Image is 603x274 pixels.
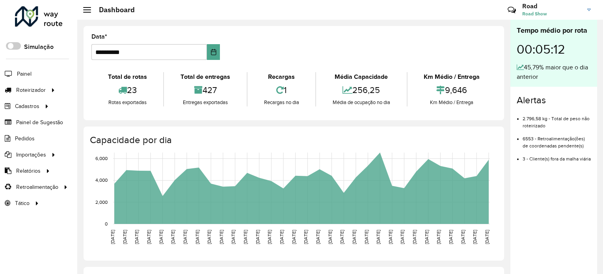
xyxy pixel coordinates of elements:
[328,230,333,244] text: [DATE]
[122,230,127,244] text: [DATE]
[517,63,591,82] div: 45,79% maior que o dia anterior
[517,25,591,36] div: Tempo médio por rota
[93,72,161,82] div: Total de rotas
[503,2,520,19] a: Contato Rápido
[522,10,581,17] span: Road Show
[339,230,344,244] text: [DATE]
[93,99,161,106] div: Rotas exportadas
[249,82,313,99] div: 1
[110,230,115,244] text: [DATE]
[231,230,236,244] text: [DATE]
[17,70,32,78] span: Painel
[170,230,175,244] text: [DATE]
[388,230,393,244] text: [DATE]
[523,149,591,162] li: 3 - Cliente(s) fora da malha viária
[318,72,404,82] div: Média Capacidade
[448,230,453,244] text: [DATE]
[291,230,296,244] text: [DATE]
[219,230,224,244] text: [DATE]
[195,230,200,244] text: [DATE]
[267,230,272,244] text: [DATE]
[409,72,494,82] div: Km Médio / Entrega
[364,230,369,244] text: [DATE]
[472,230,477,244] text: [DATE]
[243,230,248,244] text: [DATE]
[484,230,489,244] text: [DATE]
[409,82,494,99] div: 9,646
[90,134,496,146] h4: Capacidade por dia
[249,72,313,82] div: Recargas
[409,99,494,106] div: Km Médio / Entrega
[523,109,591,129] li: 2.796,58 kg - Total de peso não roteirizado
[166,99,244,106] div: Entregas exportadas
[182,230,188,244] text: [DATE]
[523,129,591,149] li: 6553 - Retroalimentação(ões) de coordenadas pendente(s)
[352,230,357,244] text: [DATE]
[318,82,404,99] div: 256,25
[16,167,41,175] span: Relatórios
[15,134,35,143] span: Pedidos
[376,230,381,244] text: [DATE]
[158,230,164,244] text: [DATE]
[400,230,405,244] text: [DATE]
[255,230,260,244] text: [DATE]
[166,82,244,99] div: 427
[166,72,244,82] div: Total de entregas
[207,44,220,60] button: Choose Date
[134,230,139,244] text: [DATE]
[24,42,54,52] label: Simulação
[15,199,30,207] span: Tático
[424,230,429,244] text: [DATE]
[522,2,581,10] h3: Road
[95,178,108,183] text: 4,000
[207,230,212,244] text: [DATE]
[315,230,320,244] text: [DATE]
[249,99,313,106] div: Recargas no dia
[412,230,417,244] text: [DATE]
[16,151,46,159] span: Importações
[93,82,161,99] div: 23
[105,221,108,226] text: 0
[318,99,404,106] div: Média de ocupação no dia
[146,230,151,244] text: [DATE]
[16,86,46,94] span: Roteirizador
[303,230,308,244] text: [DATE]
[95,156,108,161] text: 6,000
[279,230,284,244] text: [DATE]
[91,6,135,14] h2: Dashboard
[460,230,465,244] text: [DATE]
[15,102,39,110] span: Cadastros
[16,118,63,127] span: Painel de Sugestão
[16,183,58,191] span: Retroalimentação
[436,230,441,244] text: [DATE]
[517,36,591,63] div: 00:05:12
[91,32,107,41] label: Data
[517,95,591,106] h4: Alertas
[95,199,108,205] text: 2,000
